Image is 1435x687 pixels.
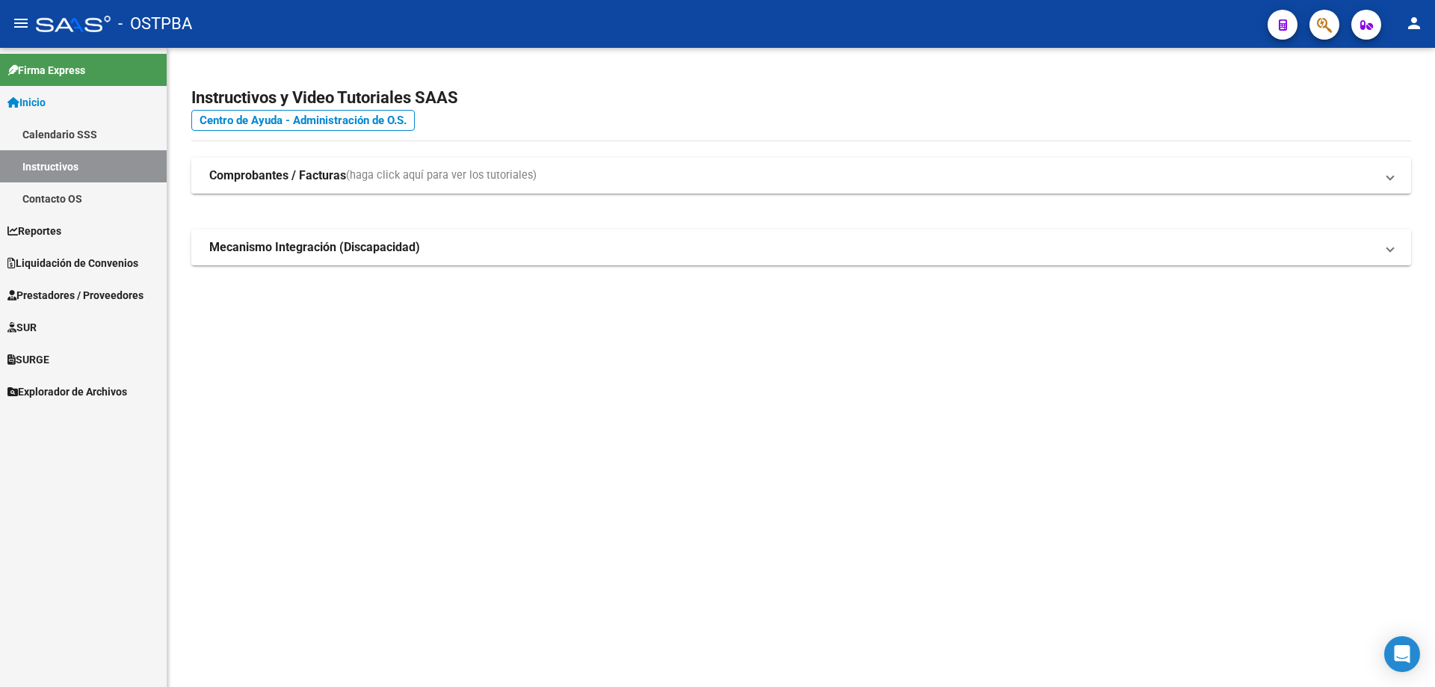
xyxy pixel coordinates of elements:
[191,84,1411,112] h2: Instructivos y Video Tutoriales SAAS
[7,255,138,271] span: Liquidación de Convenios
[7,319,37,336] span: SUR
[7,223,61,239] span: Reportes
[1405,14,1423,32] mat-icon: person
[191,158,1411,194] mat-expansion-panel-header: Comprobantes / Facturas(haga click aquí para ver los tutoriales)
[118,7,192,40] span: - OSTPBA
[191,110,415,131] a: Centro de Ayuda - Administración de O.S.
[12,14,30,32] mat-icon: menu
[1384,636,1420,672] div: Open Intercom Messenger
[7,383,127,400] span: Explorador de Archivos
[346,167,537,184] span: (haga click aquí para ver los tutoriales)
[191,229,1411,265] mat-expansion-panel-header: Mecanismo Integración (Discapacidad)
[7,351,49,368] span: SURGE
[7,62,85,78] span: Firma Express
[7,94,46,111] span: Inicio
[209,239,420,256] strong: Mecanismo Integración (Discapacidad)
[7,287,143,304] span: Prestadores / Proveedores
[209,167,346,184] strong: Comprobantes / Facturas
